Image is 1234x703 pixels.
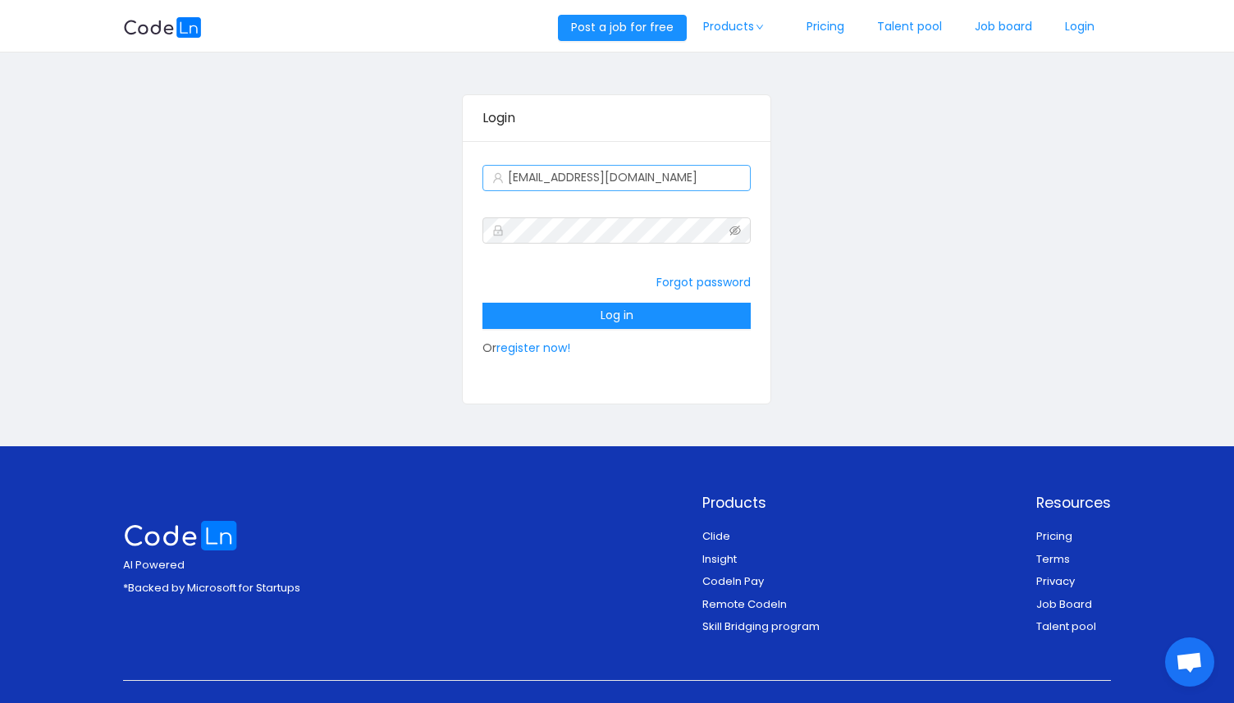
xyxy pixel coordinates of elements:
p: Products [702,492,820,514]
i: icon: user [492,172,504,184]
div: Login [482,95,751,141]
i: icon: eye-invisible [729,225,741,236]
i: icon: lock [492,225,504,236]
button: Log in [482,303,751,329]
a: Terms [1036,551,1070,567]
a: Talent pool [1036,619,1096,634]
a: Open chat [1165,637,1214,687]
p: Resources [1036,492,1111,514]
a: Job Board [1036,596,1092,612]
a: Remote Codeln [702,596,787,612]
a: Insight [702,551,737,567]
img: logo [123,521,238,551]
a: register now! [496,340,570,356]
span: Or [482,307,751,356]
a: Post a job for free [558,19,687,35]
p: *Backed by Microsoft for Startups [123,580,300,596]
input: Email [482,165,751,191]
a: Forgot password [656,274,751,290]
span: AI Powered [123,557,185,573]
a: Privacy [1036,573,1075,589]
a: Skill Bridging program [702,619,820,634]
i: icon: down [755,23,765,31]
img: logobg.f302741d.svg [123,17,202,38]
a: Clide [702,528,730,544]
button: Post a job for free [558,15,687,41]
a: Pricing [1036,528,1072,544]
a: Codeln Pay [702,573,764,589]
